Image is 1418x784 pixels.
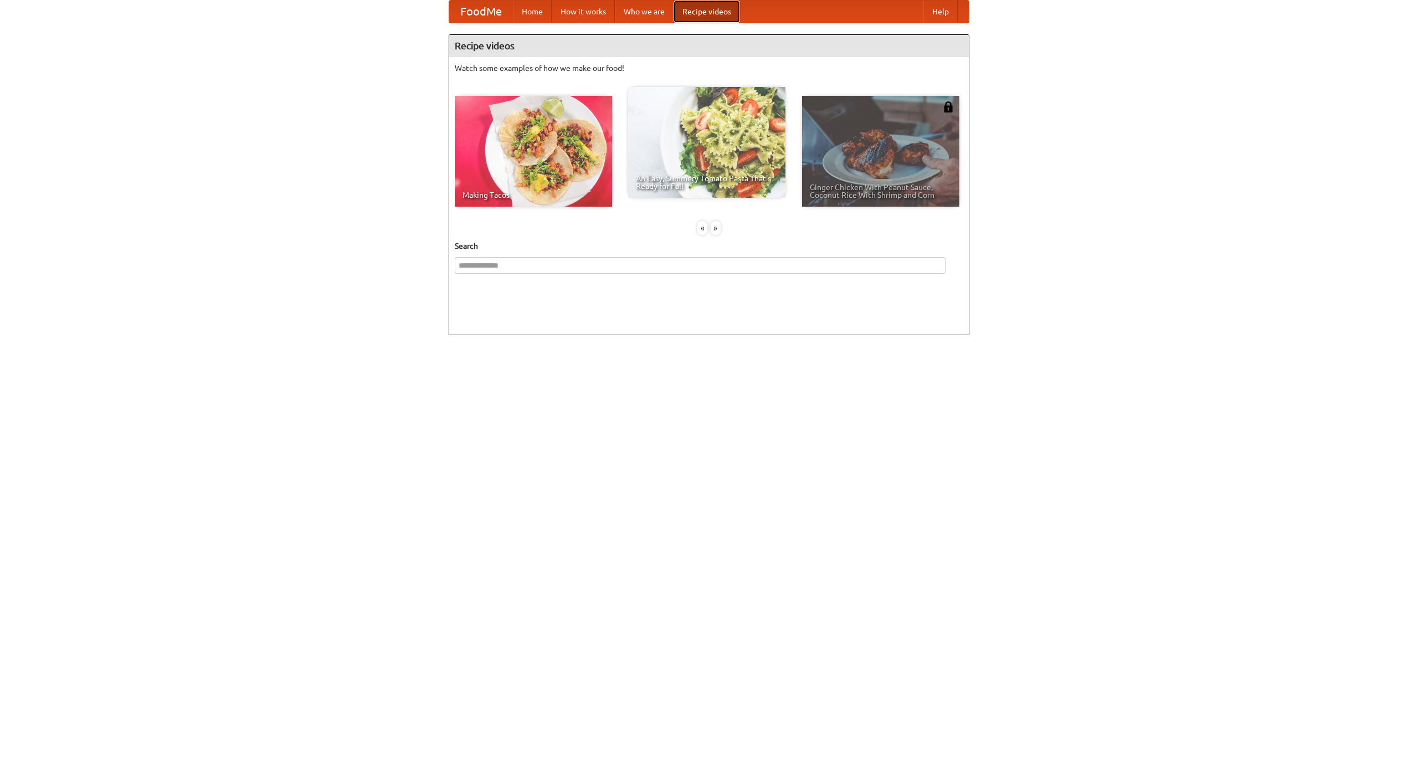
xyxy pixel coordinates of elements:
span: An Easy, Summery Tomato Pasta That's Ready for Fall [636,175,778,190]
a: Recipe videos [674,1,740,23]
a: An Easy, Summery Tomato Pasta That's Ready for Fall [628,87,785,198]
img: 483408.png [943,101,954,112]
span: Making Tacos [463,191,604,199]
a: Home [513,1,552,23]
a: Making Tacos [455,96,612,207]
div: « [697,221,707,235]
p: Watch some examples of how we make our food! [455,63,963,74]
a: How it works [552,1,615,23]
h4: Recipe videos [449,35,969,57]
a: Who we are [615,1,674,23]
a: FoodMe [449,1,513,23]
h5: Search [455,240,963,252]
a: Help [923,1,958,23]
div: » [711,221,721,235]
